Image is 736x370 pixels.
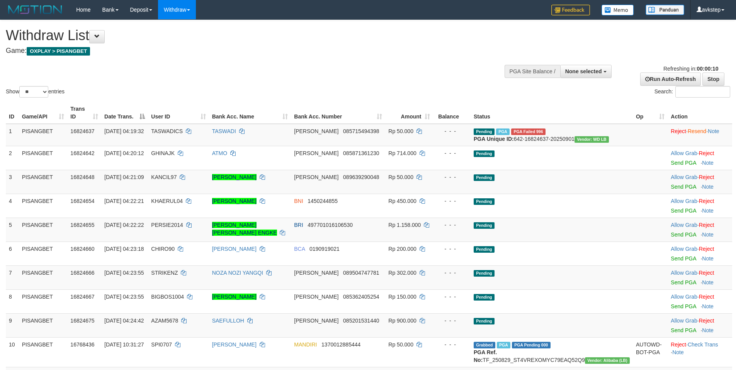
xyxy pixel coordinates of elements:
[699,174,714,180] a: Reject
[505,65,560,78] div: PGA Site Balance /
[104,341,144,348] span: [DATE] 10:31:27
[663,66,718,72] span: Refreshing in:
[474,128,495,135] span: Pending
[668,218,732,242] td: ·
[70,318,94,324] span: 16824675
[474,342,495,348] span: Grabbed
[702,231,714,238] a: Note
[671,318,697,324] a: Allow Grab
[671,160,696,166] a: Send PGA
[212,150,227,156] a: ATMO
[151,150,175,156] span: GHINAJK
[104,294,144,300] span: [DATE] 04:23:55
[294,150,338,156] span: [PERSON_NAME]
[212,341,257,348] a: [PERSON_NAME]
[104,128,144,134] span: [DATE] 04:19:32
[671,318,699,324] span: ·
[471,124,633,146] td: 642-16824637-20250901
[70,128,94,134] span: 16824637
[19,124,68,146] td: PISANGBET
[551,5,590,15] img: Feedback.jpg
[6,102,19,124] th: ID
[6,170,19,194] td: 3
[708,128,719,134] a: Note
[671,174,699,180] span: ·
[702,255,714,262] a: Note
[565,68,602,74] span: None selected
[668,102,732,124] th: Action
[294,198,303,204] span: BNI
[688,341,718,348] a: Check Trans
[388,198,416,204] span: Rp 450.000
[668,313,732,337] td: ·
[474,136,514,142] b: PGA Unique ID:
[19,242,68,265] td: PISANGBET
[388,341,413,348] span: Rp 50.000
[474,270,495,277] span: Pending
[668,242,732,265] td: ·
[699,198,714,204] a: Reject
[702,327,714,333] a: Note
[294,222,303,228] span: BRI
[672,349,684,355] a: Note
[388,174,413,180] span: Rp 50.000
[671,198,699,204] span: ·
[436,221,468,229] div: - - -
[575,136,609,143] span: Vendor URL: https://dashboard.q2checkout.com/secure
[699,318,714,324] a: Reject
[70,222,94,228] span: 16824655
[699,150,714,156] a: Reject
[474,174,495,181] span: Pending
[70,246,94,252] span: 16824660
[560,65,612,78] button: None selected
[675,86,730,98] input: Search:
[308,222,353,228] span: Copy 497701016106530 to clipboard
[104,270,144,276] span: [DATE] 04:23:55
[702,160,714,166] a: Note
[671,341,686,348] a: Reject
[343,270,379,276] span: Copy 089504747781 to clipboard
[294,128,338,134] span: [PERSON_NAME]
[104,222,144,228] span: [DATE] 04:22:22
[671,246,697,252] a: Allow Grab
[104,318,144,324] span: [DATE] 04:24:42
[671,198,697,204] a: Allow Grab
[671,303,696,309] a: Send PGA
[294,246,305,252] span: BCA
[151,174,177,180] span: KANCIL97
[474,294,495,301] span: Pending
[668,289,732,313] td: ·
[436,269,468,277] div: - - -
[699,246,714,252] a: Reject
[294,318,338,324] span: [PERSON_NAME]
[70,150,94,156] span: 16824642
[209,102,291,124] th: Bank Acc. Name: activate to sort column ascending
[6,124,19,146] td: 1
[668,194,732,218] td: ·
[671,327,696,333] a: Send PGA
[471,337,633,367] td: TF_250829_ST4VREXOMYC79EAQ52Q9
[436,293,468,301] div: - - -
[151,128,183,134] span: TASWADICS
[671,128,686,134] a: Reject
[474,198,495,205] span: Pending
[388,222,421,228] span: Rp 1.158.000
[702,208,714,214] a: Note
[70,294,94,300] span: 16824667
[19,170,68,194] td: PISANGBET
[474,318,495,324] span: Pending
[6,313,19,337] td: 9
[671,294,699,300] span: ·
[671,270,697,276] a: Allow Grab
[474,222,495,229] span: Pending
[496,128,510,135] span: Marked by avknovita
[388,128,413,134] span: Rp 50.000
[474,150,495,157] span: Pending
[671,150,697,156] a: Allow Grab
[436,317,468,324] div: - - -
[471,102,633,124] th: Status
[436,245,468,253] div: - - -
[433,102,471,124] th: Balance
[104,174,144,180] span: [DATE] 04:21:09
[436,197,468,205] div: - - -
